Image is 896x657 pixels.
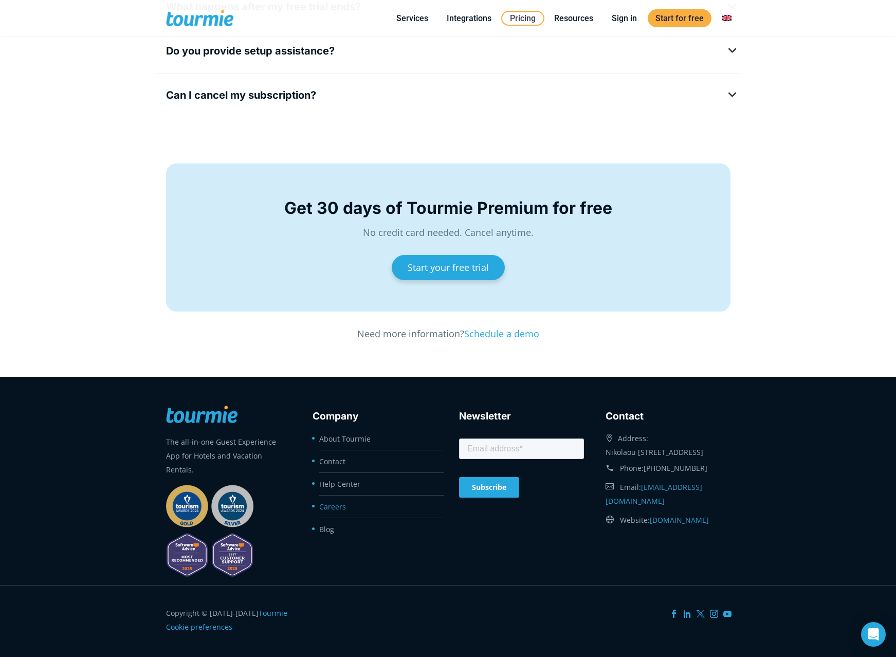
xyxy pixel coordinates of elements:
h3: Company [313,409,437,424]
p: The all-in-one Guest Experience App for Hotels and Vacation Rentals. [166,435,291,477]
div: Phone: [606,459,730,478]
div: Copyright © [DATE]-[DATE] [166,606,291,634]
a: Contact [319,457,345,466]
a: Twitter [697,610,705,618]
a: Start your free trial [392,255,505,280]
span: Can I cancel my subscription? [166,89,316,101]
a: LinkedIn [683,610,691,618]
a: [EMAIL_ADDRESS][DOMAIN_NAME] [606,482,702,506]
a: Schedule a demo [464,327,539,340]
a: Services [389,12,436,25]
p: Need more information? [166,327,730,341]
a: Resources [546,12,601,25]
a: Cookie preferences [166,622,232,632]
h3: Get 30 days of Tourmie Premium for free [221,198,676,218]
h3: Newsletter [459,409,584,424]
span: No credit card needed. Cancel anytime. [363,226,534,239]
a: YouTube [723,610,732,618]
a: Blog [319,524,334,534]
iframe: Form 0 [459,436,584,516]
a: Tourmie [259,608,287,618]
a: [DOMAIN_NAME] [650,515,709,525]
span: Start your free trial [408,261,489,273]
a: Start for free [648,9,711,27]
a: Instagram [710,610,718,618]
div: Open Intercom Messenger [861,622,886,647]
div: Address: Nikolaou [STREET_ADDRESS] [606,429,730,459]
a: Pricing [501,11,544,26]
div: Website: [606,510,730,530]
a: Help Center [319,479,360,489]
div: Email: [606,478,730,510]
a: About Tourmie [319,434,371,444]
a: Facebook [670,610,678,618]
a: Integrations [439,12,499,25]
a: Sign in [604,12,645,25]
a: [PHONE_NUMBER] [644,463,707,473]
span: Do you provide setup assistance? [166,45,335,57]
a: Careers [319,502,346,512]
h3: Contact [606,409,730,424]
